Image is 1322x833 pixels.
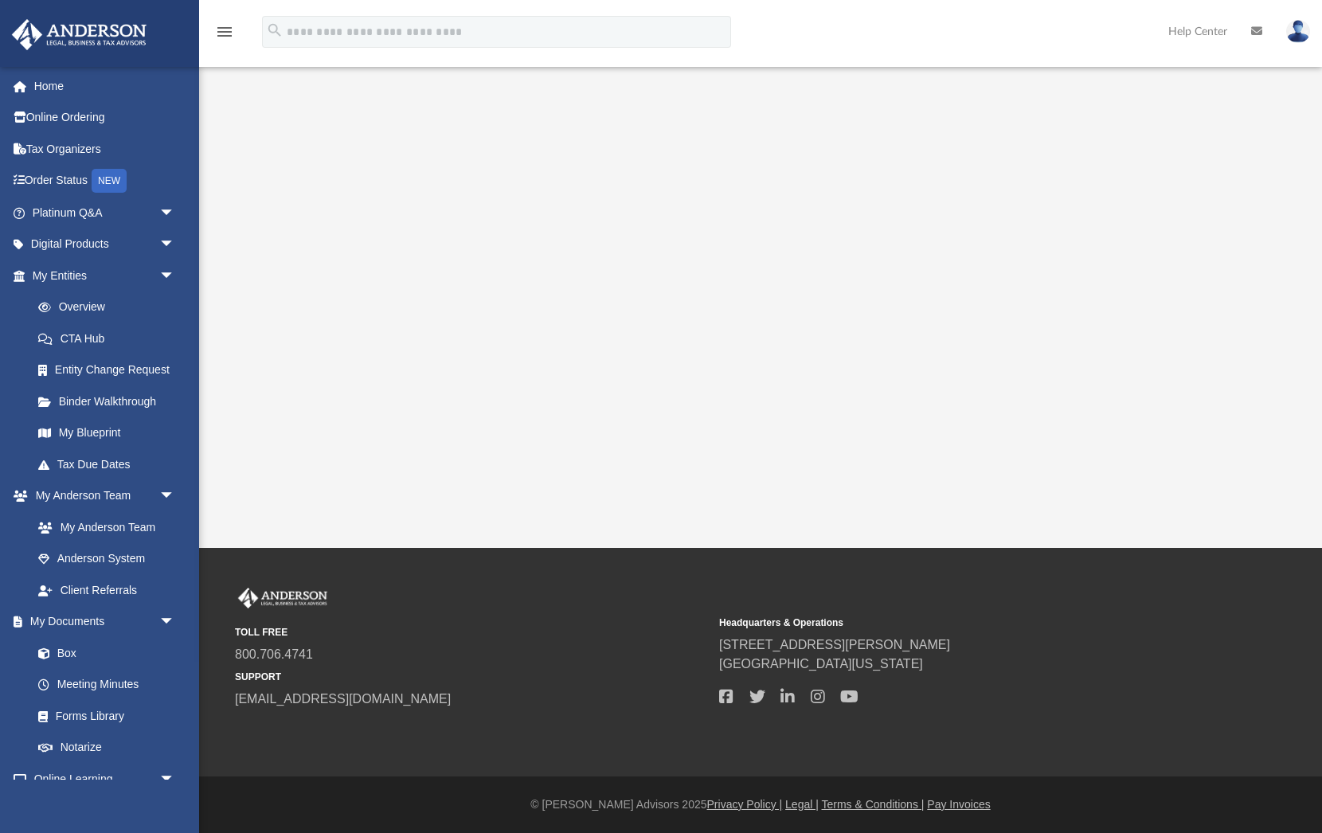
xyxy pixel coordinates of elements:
[22,511,183,543] a: My Anderson Team
[11,229,199,260] a: Digital Productsarrow_drop_down
[22,291,199,323] a: Overview
[22,574,191,606] a: Client Referrals
[1286,20,1310,43] img: User Pic
[159,606,191,639] span: arrow_drop_down
[215,30,234,41] a: menu
[235,692,451,706] a: [EMAIL_ADDRESS][DOMAIN_NAME]
[159,229,191,261] span: arrow_drop_down
[22,417,191,449] a: My Blueprint
[22,323,199,354] a: CTA Hub
[159,197,191,229] span: arrow_drop_down
[11,197,199,229] a: Platinum Q&Aarrow_drop_down
[22,543,191,575] a: Anderson System
[11,133,199,165] a: Tax Organizers
[22,448,199,480] a: Tax Due Dates
[159,260,191,292] span: arrow_drop_down
[719,657,923,671] a: [GEOGRAPHIC_DATA][US_STATE]
[11,480,191,512] a: My Anderson Teamarrow_drop_down
[822,798,925,811] a: Terms & Conditions |
[785,798,819,811] a: Legal |
[719,638,950,651] a: [STREET_ADDRESS][PERSON_NAME]
[11,102,199,134] a: Online Ordering
[215,22,234,41] i: menu
[11,165,199,197] a: Order StatusNEW
[11,260,199,291] a: My Entitiesarrow_drop_down
[22,385,199,417] a: Binder Walkthrough
[235,588,330,608] img: Anderson Advisors Platinum Portal
[159,480,191,513] span: arrow_drop_down
[11,763,191,795] a: Online Learningarrow_drop_down
[7,19,151,50] img: Anderson Advisors Platinum Portal
[266,22,284,39] i: search
[22,354,199,386] a: Entity Change Request
[927,798,990,811] a: Pay Invoices
[235,647,313,661] a: 800.706.4741
[199,796,1322,813] div: © [PERSON_NAME] Advisors 2025
[235,670,708,684] small: SUPPORT
[719,616,1192,630] small: Headquarters & Operations
[22,637,183,669] a: Box
[159,763,191,796] span: arrow_drop_down
[22,700,183,732] a: Forms Library
[11,70,199,102] a: Home
[92,169,127,193] div: NEW
[22,669,191,701] a: Meeting Minutes
[11,606,191,638] a: My Documentsarrow_drop_down
[707,798,783,811] a: Privacy Policy |
[235,625,708,639] small: TOLL FREE
[22,732,191,764] a: Notarize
